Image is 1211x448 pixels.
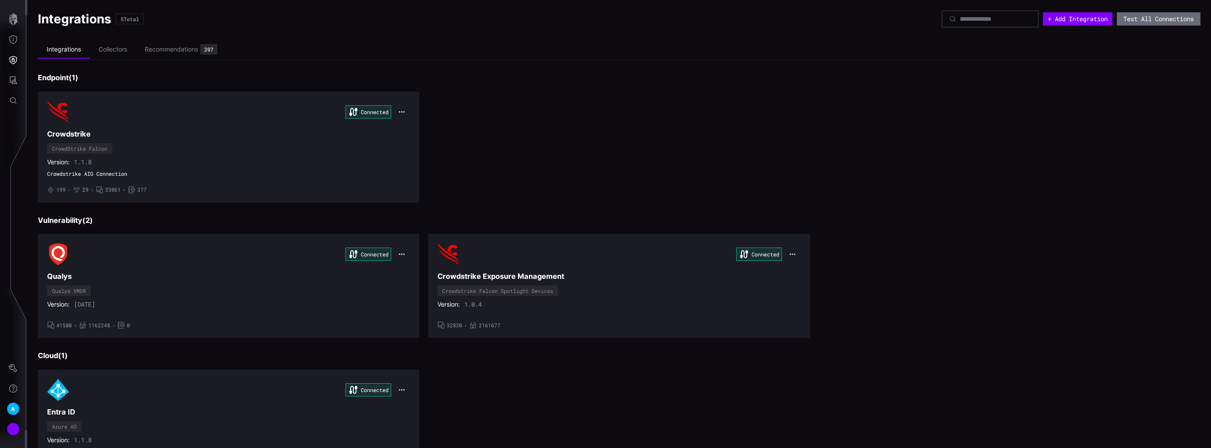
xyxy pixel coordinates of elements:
[47,101,69,123] img: CrowdStrike Falcon
[74,300,95,308] span: [DATE]
[112,322,115,329] span: •
[38,351,1200,360] h3: Cloud ( 1 )
[47,130,410,139] h3: Crowdstrike
[52,288,86,293] div: Qualys VMDR
[38,41,90,59] li: Integrations
[74,322,77,329] span: •
[137,186,147,193] span: 377
[127,322,130,329] span: 0
[464,322,467,329] span: •
[47,300,70,308] span: Version:
[82,186,88,193] span: 29
[38,216,1200,225] h3: Vulnerability ( 2 )
[56,322,72,329] span: 41580
[47,170,410,178] span: Crowdstrike AIG Connection
[56,186,66,193] span: 199
[123,186,126,193] span: •
[47,243,69,265] img: Qualys VMDR
[47,272,410,281] h3: Qualys
[47,436,70,444] span: Version:
[345,383,391,396] div: Connected
[437,243,459,265] img: Crowdstrike Falcon Spotlight Devices
[464,300,482,308] span: 1.0.4
[38,11,111,27] h1: Integrations
[47,379,69,401] img: Azure AD
[479,322,500,329] span: 2161677
[121,16,139,22] div: 5 Total
[1117,12,1200,26] button: Test All Connections
[11,404,15,414] span: A
[38,73,1200,82] h3: Endpoint ( 1 )
[68,186,71,193] span: •
[442,288,553,293] div: Crowdstrike Falcon Spotlight Devices
[47,158,70,166] span: Version:
[90,41,136,58] li: Collectors
[447,322,462,329] span: 32830
[345,105,391,118] div: Connected
[47,407,410,417] h3: Entra ID
[345,248,391,261] div: Connected
[88,322,110,329] span: 1162248
[437,272,800,281] h3: Crowdstrike Exposure Management
[437,300,460,308] span: Version:
[1043,12,1112,26] button: + Add Integration
[91,186,94,193] span: •
[736,248,782,261] div: Connected
[52,146,107,151] div: CrowdStrike Falcon
[105,186,121,193] span: 33861
[145,45,198,53] div: Recommendations
[74,436,92,444] span: 1.1.8
[204,47,213,52] div: 397
[52,424,77,429] div: Azure AD
[0,399,26,419] button: A
[74,158,92,166] span: 1.1.8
